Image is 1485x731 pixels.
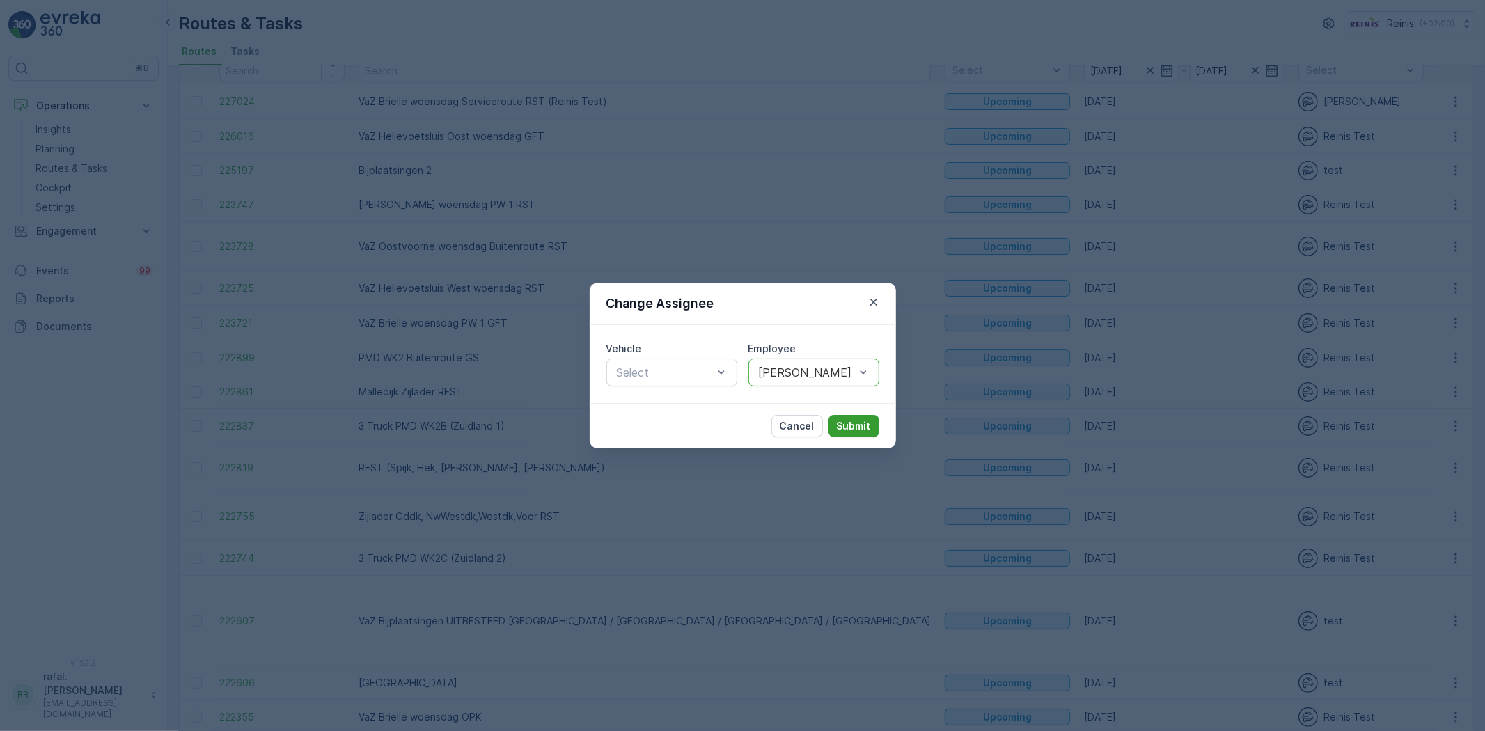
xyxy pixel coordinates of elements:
[748,343,796,354] label: Employee
[771,415,823,437] button: Cancel
[606,343,642,354] label: Vehicle
[780,419,815,433] p: Cancel
[828,415,879,437] button: Submit
[606,294,714,313] p: Change Assignee
[837,419,871,433] p: Submit
[617,364,713,381] p: Select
